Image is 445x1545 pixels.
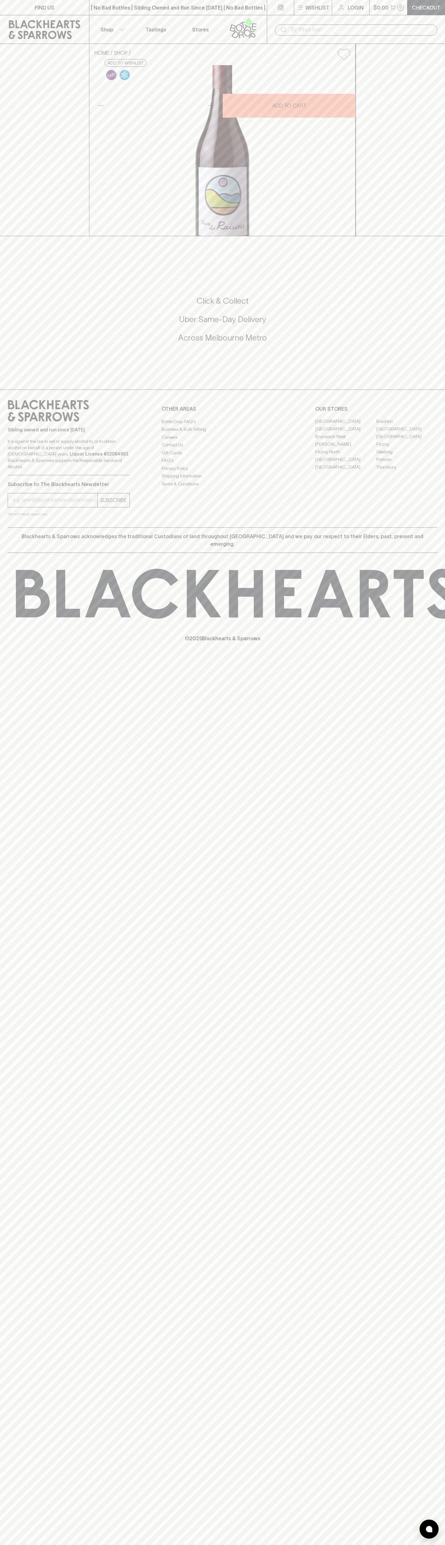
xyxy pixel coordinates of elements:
[376,425,437,433] a: [GEOGRAPHIC_DATA]
[162,405,284,413] p: OTHER AREAS
[315,441,376,448] a: [PERSON_NAME]
[120,70,130,80] img: Chilled Red
[348,4,364,11] p: Login
[178,15,223,44] a: Stores
[8,314,437,325] h5: Uber Same-Day Delivery
[146,26,166,33] p: Tastings
[315,418,376,425] a: [GEOGRAPHIC_DATA]
[305,4,330,11] p: Wishlist
[162,441,284,449] a: Contact Us
[376,448,437,456] a: Geelong
[8,511,130,517] p: We will never spam you
[13,495,97,505] input: e.g. jane@blackheartsandsparrows.com.au
[8,270,437,377] div: Call to action block
[114,50,128,56] a: SHOP
[162,472,284,480] a: Shipping Information
[105,68,118,82] a: Some may call it natural, others minimum intervention, either way, it’s hands off & maybe even a ...
[134,15,178,44] a: Tastings
[223,94,356,118] button: ADD TO CART
[8,438,130,470] p: It is against the law to sell or supply alcohol to, or to obtain alcohol on behalf of a person un...
[8,480,130,488] p: Subscribe to The Blackhearts Newsletter
[162,418,284,425] a: Bottle Drop FAQ's
[105,59,146,67] button: Add to wishlist
[118,68,131,82] a: Wonderful as is, but a slight chill will enhance the aromatics and give it a beautiful crunch.
[426,1526,432,1532] img: bubble-icon
[35,4,54,11] p: FIND US
[315,405,437,413] p: OUR STORES
[412,4,441,11] p: Checkout
[376,441,437,448] a: Fitzroy
[162,464,284,472] a: Privacy Policy
[376,456,437,464] a: Prahran
[8,427,130,433] p: Sibling owned and run since [DATE]
[315,464,376,471] a: [GEOGRAPHIC_DATA]
[162,426,284,433] a: Business & Bulk Gifting
[335,46,353,63] button: Add to wishlist
[315,448,376,456] a: Fitzroy North
[162,457,284,464] a: FAQ's
[376,464,437,471] a: Thornbury
[399,6,402,9] p: 0
[100,496,127,504] p: SUBSCRIBE
[376,418,437,425] a: Braddon
[106,70,116,80] img: Lo-Fi
[89,15,134,44] button: Shop
[162,480,284,488] a: Terms & Conditions
[192,26,209,33] p: Stores
[94,50,109,56] a: HOME
[315,456,376,464] a: [GEOGRAPHIC_DATA]
[8,296,437,306] h5: Click & Collect
[290,25,432,35] input: Try "Pinot noir"
[98,493,129,507] button: SUBSCRIBE
[162,449,284,457] a: Gift Cards
[162,433,284,441] a: Careers
[8,333,437,343] h5: Across Melbourne Metro
[373,4,389,11] p: $0.00
[315,433,376,441] a: Brunswick West
[12,532,433,548] p: Blackhearts & Sparrows acknowledges the traditional Custodians of land throughout [GEOGRAPHIC_DAT...
[89,65,355,236] img: 41196.png
[272,102,306,109] p: ADD TO CART
[315,425,376,433] a: [GEOGRAPHIC_DATA]
[70,451,128,457] strong: Liquor License #32064953
[376,433,437,441] a: [GEOGRAPHIC_DATA]
[101,26,113,33] p: Shop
